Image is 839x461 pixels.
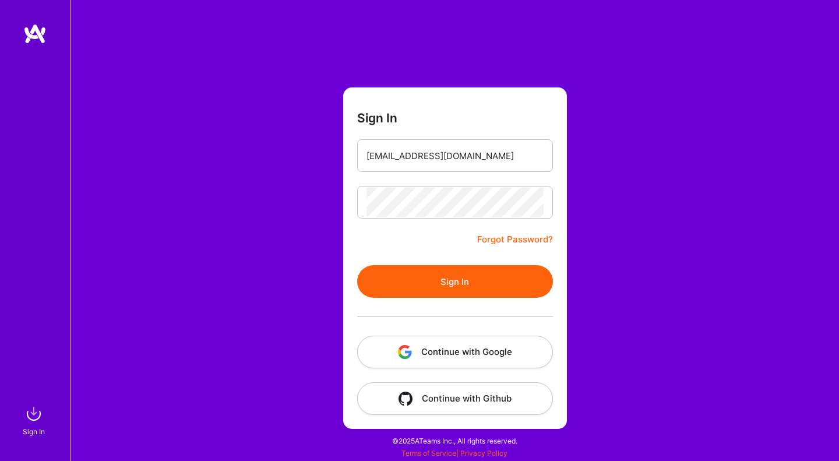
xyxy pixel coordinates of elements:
[70,426,839,455] div: © 2025 ATeams Inc., All rights reserved.
[366,141,544,171] input: Email...
[357,336,553,368] button: Continue with Google
[460,449,507,458] a: Privacy Policy
[477,233,553,247] a: Forgot Password?
[357,382,553,415] button: Continue with Github
[23,425,45,438] div: Sign In
[398,345,412,359] img: icon
[401,449,507,458] span: |
[22,402,45,425] img: sign in
[357,111,397,125] h3: Sign In
[24,402,45,438] a: sign inSign In
[357,265,553,298] button: Sign In
[23,23,47,44] img: logo
[401,449,456,458] a: Terms of Service
[399,392,413,406] img: icon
